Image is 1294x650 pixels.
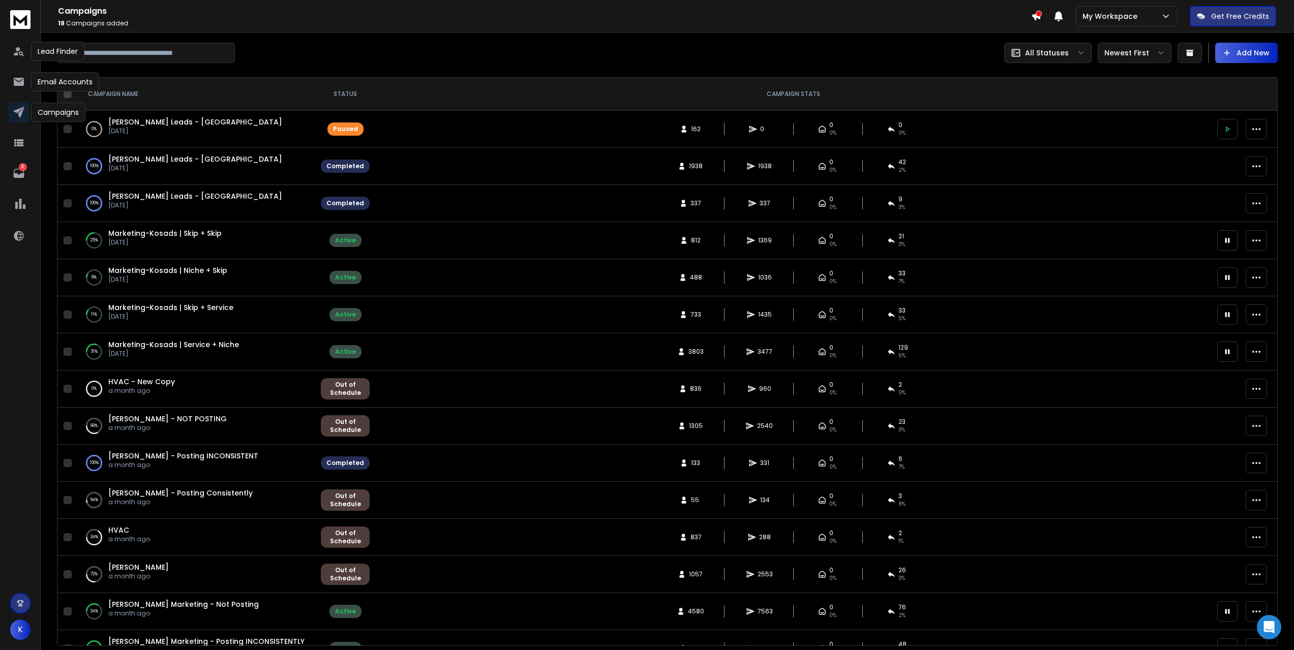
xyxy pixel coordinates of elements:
[91,495,98,505] p: 94 %
[829,129,836,137] span: 0%
[31,72,99,91] div: Email Accounts
[91,421,98,431] p: 66 %
[108,636,305,646] a: [PERSON_NAME] Marketing - Posting INCONSISTENTLY
[19,163,27,171] p: 3
[898,603,906,611] span: 76
[829,203,836,211] span: 0%
[76,111,315,148] td: 0%[PERSON_NAME] Leads - [GEOGRAPHIC_DATA][DATE]
[898,306,906,315] span: 33
[108,154,282,164] span: [PERSON_NAME] Leads - [GEOGRAPHIC_DATA]
[335,273,356,282] div: Active
[898,418,906,426] span: 23
[315,78,376,111] th: STATUS
[758,311,772,319] span: 1435
[108,117,282,127] a: [PERSON_NAME] Leads - [GEOGRAPHIC_DATA]
[91,347,98,357] p: 31 %
[758,607,773,615] span: 7563
[1257,615,1281,639] div: Open Intercom Messenger
[108,191,282,201] span: [PERSON_NAME] Leads - [GEOGRAPHIC_DATA]
[76,185,315,222] td: 100%[PERSON_NAME] Leads - [GEOGRAPHIC_DATA][DATE]
[829,492,833,500] span: 0
[76,333,315,370] td: 31%Marketing-Kosads | Service + Niche[DATE]
[108,498,253,506] p: a month ago
[326,162,364,170] div: Completed
[690,199,701,207] span: 337
[92,124,97,134] p: 0 %
[92,384,97,394] p: 0 %
[108,599,259,609] span: [PERSON_NAME] Marketing - Not Posting
[898,640,907,648] span: 48
[10,10,31,29] img: logo
[690,273,702,282] span: 488
[829,158,833,166] span: 0
[759,533,771,541] span: 288
[758,162,772,170] span: 1938
[760,125,770,133] span: 0
[90,198,99,208] p: 100 %
[108,377,175,387] span: HVAC - New Copy
[898,389,906,397] span: 0 %
[326,459,364,467] div: Completed
[829,277,836,286] span: 0%
[898,455,902,463] span: 6
[326,529,364,545] div: Out of Schedule
[898,426,905,434] span: 3 %
[108,238,222,246] p: [DATE]
[898,344,908,352] span: 129
[108,525,129,535] a: HVAC
[58,19,1031,27] p: Campaigns added
[829,418,833,426] span: 0
[898,566,906,574] span: 26
[829,232,833,240] span: 0
[898,529,902,537] span: 2
[91,569,98,579] p: 72 %
[108,265,227,275] a: Marketing-Kosads | Niche + Skip
[91,235,98,245] p: 25 %
[829,574,836,582] span: 0%
[108,302,233,313] a: Marketing-Kosads | Skip + Service
[829,269,833,277] span: 0
[108,535,150,543] p: a month ago
[760,496,770,504] span: 134
[108,451,258,461] span: [PERSON_NAME] - Posting INCONSISTENT
[898,500,906,508] span: 8 %
[898,277,905,286] span: 7 %
[760,459,770,467] span: 331
[335,236,356,244] div: Active
[691,459,701,467] span: 133
[76,78,315,111] th: CAMPAIGN NAME
[1098,43,1171,63] button: Newest First
[10,620,31,640] button: K
[333,125,358,133] div: Paused
[108,228,222,238] span: Marketing-Kosads | Skip + Skip
[829,306,833,315] span: 0
[829,315,836,323] span: 0%
[898,166,906,174] span: 2 %
[91,309,97,320] p: 11 %
[829,603,833,611] span: 0
[690,385,702,393] span: 836
[91,606,98,616] p: 34 %
[108,414,227,424] a: [PERSON_NAME] - NOT POSTING
[898,240,905,249] span: 3 %
[758,273,772,282] span: 1036
[758,570,773,578] span: 2553
[335,311,356,319] div: Active
[690,311,701,319] span: 733
[898,352,906,360] span: 5 %
[691,496,701,504] span: 55
[829,344,833,352] span: 0
[829,426,836,434] span: 0%
[898,195,902,203] span: 9
[108,387,175,395] p: a month ago
[76,148,315,185] td: 100%[PERSON_NAME] Leads - [GEOGRAPHIC_DATA][DATE]
[108,201,282,209] p: [DATE]
[1190,6,1276,26] button: Get Free Credits
[108,127,282,135] p: [DATE]
[108,339,239,350] span: Marketing-Kosads | Service + Niche
[829,640,833,648] span: 0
